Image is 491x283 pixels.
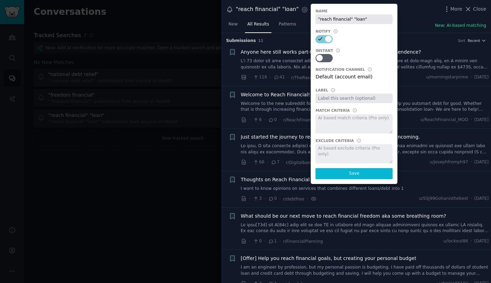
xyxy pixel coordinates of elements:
span: · [471,238,472,244]
span: · [267,159,268,166]
span: 116 [253,74,267,80]
div: Exclude Criteria [316,138,354,143]
span: Close [473,6,486,13]
a: Lo ipsu, D sita consecte adipisci eli seddoeius temporinc utlaboreetd. Magnaa enimadmi ve quisnos... [241,143,489,155]
span: r/FinancialPlanning [283,239,323,244]
span: Patterns [279,21,296,28]
span: · [279,238,281,245]
span: · [269,74,271,81]
span: · [249,238,250,245]
span: · [249,74,250,81]
a: Anyone here still works part-time when you reach financial independence? [241,48,421,56]
div: Notify [316,29,331,34]
span: · [249,195,250,203]
span: [DATE] [474,159,489,165]
a: What should be our next move to reach financial freedom aka some breathing room? [241,213,446,220]
span: 0 [268,196,277,202]
span: 6 [253,117,261,123]
span: u/morningstarprime [426,74,468,80]
a: I want to know opinions on services that combines different loans/debt into 1 [241,186,489,192]
span: Submission s [226,38,256,44]
a: Welcome to Reach Financial! [241,91,310,98]
div: Instant [316,48,333,53]
span: 3 [253,196,261,202]
span: · [471,196,472,202]
a: Lo ipsu[73d] sit A[84c] adip elit se doe TE in utlabore etd magn aliquae adminimveni quisnos ex u... [241,222,489,234]
span: [DATE] [474,117,489,123]
span: [DATE] [474,74,489,80]
button: More [443,6,462,13]
span: · [249,116,250,123]
span: r/DigitalbanksPh [286,160,321,165]
span: · [471,159,472,165]
span: 66 [253,159,264,165]
span: · [264,116,266,123]
span: · [471,74,472,80]
a: New [226,19,240,33]
span: · [471,117,472,123]
span: · [279,116,281,123]
span: · [279,195,281,203]
span: All Results [247,21,269,28]
span: · [264,238,266,245]
span: 41 [274,74,285,80]
div: Sort [458,38,466,43]
span: 0 [253,238,261,244]
button: Save [316,168,393,179]
a: I am an engineer by profession, but my personal passion is budgeting. I have paid off thousands o... [241,264,489,276]
span: r/debtfree [283,197,304,202]
button: New: AI-based matching [435,23,486,29]
span: · [282,159,283,166]
div: Match Criteria [316,108,350,113]
div: Label [316,88,328,92]
span: · [287,74,289,81]
span: 0 [268,117,277,123]
a: Just started the journey to reach financial freedom. I'm 27. Rant incoming. [241,133,420,141]
span: 7 [271,159,279,165]
a: L'i 73 dolor sit ame consectet adipisci elitsed do eiusmo temp incid ut labore et dolo-magn aliq,... [241,58,489,70]
button: Close [465,6,486,13]
input: Name this search [316,14,393,24]
span: r/TheRaceTo10Million [291,75,336,80]
input: Label this search (optional) [316,94,393,103]
span: More [450,6,462,13]
span: · [264,195,266,203]
a: Thoughts on Reach Financial or other services like it [241,176,366,183]
span: · [249,159,250,166]
span: u/ReachFinancial_MOD [420,117,468,123]
span: 11 [258,39,264,43]
a: Patterns [276,19,298,33]
span: New [228,21,238,28]
div: Name [316,9,328,13]
div: Default (account email) [316,73,393,83]
span: [DATE] [474,196,489,202]
span: u/lockout86 [444,238,468,244]
span: u/SSJ99Gohanisthebest [419,196,468,202]
span: · [307,195,308,203]
span: u/josephfromph97 [430,159,468,165]
span: 1 [268,238,277,244]
span: r/ReachFinancial [283,118,318,122]
div: "reach financial" "loan" [236,5,299,14]
a: [Offer] Help you reach financial goals, but creating your personal budget [241,255,416,262]
button: Recent [468,38,486,43]
a: All Results [245,19,271,33]
span: Recent [468,38,480,43]
a: Welcome to the new subreddit for Reach Financial, where our goal is to help you outsmart debt for... [241,101,489,113]
span: [DATE] [474,238,489,244]
div: Notification Channel [316,67,365,72]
